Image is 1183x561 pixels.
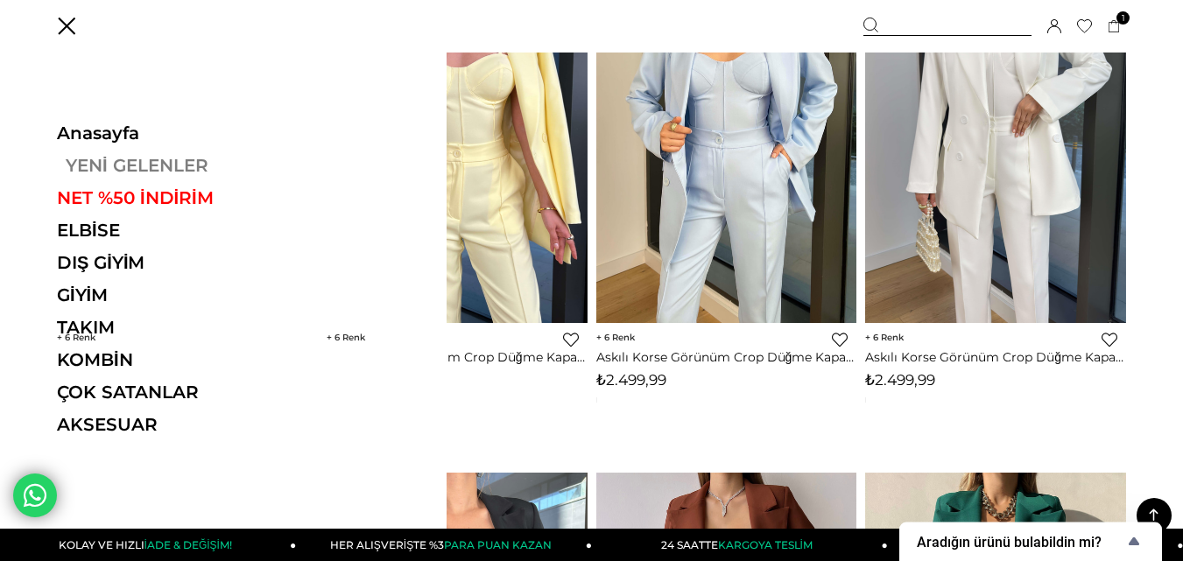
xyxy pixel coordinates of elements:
img: png;base64,iVBORw0KGgoAAAANSUhEUgAAAAEAAAABCAYAAAAfFcSJAAAAAXNSR0IArs4c6QAAAA1JREFUGFdjePfu3X8ACW... [865,400,866,401]
span: 1 [1116,11,1130,25]
a: ÇOK SATANLAR [57,382,298,403]
img: png;base64,iVBORw0KGgoAAAANSUhEUgAAAAEAAAABCAYAAAAfFcSJAAAAAXNSR0IArs4c6QAAAA1JREFUGFdjePfu3X8ACW... [865,399,866,400]
span: 6 [57,332,95,343]
span: ₺2.499,99 [596,371,666,389]
img: png;base64,iVBORw0KGgoAAAANSUhEUgAAAAEAAAABCAYAAAAfFcSJAAAAAXNSR0IArs4c6QAAAA1JREFUGFdjePfu3X8ACW... [865,401,866,402]
a: Favorilere Ekle [1102,332,1117,347]
a: Anasayfa [57,123,298,144]
a: Askılı Korse Görünüm Crop Düğme Kapamalı Blazer Ceket Yüksek Bel Pantolon [PERSON_NAME] Kadın Üçl... [596,349,857,365]
img: png;base64,iVBORw0KGgoAAAANSUhEUgAAAAEAAAABCAYAAAAfFcSJAAAAAXNSR0IArs4c6QAAAA1JREFUGFdjePfu3X8ACW... [596,398,597,399]
img: png;base64,iVBORw0KGgoAAAANSUhEUgAAAAEAAAABCAYAAAAfFcSJAAAAAXNSR0IArs4c6QAAAA1JREFUGFdjePfu3X8ACW... [865,398,866,399]
a: DIŞ GİYİM [57,252,298,273]
a: Favorilere Ekle [563,332,579,347]
a: Favorilere Ekle [832,332,848,347]
a: KOMBİN [57,349,298,370]
span: ₺2.499,99 [865,371,935,389]
a: KOLAY VE HIZLIİADE & DEĞİŞİM! [1,529,297,561]
a: ELBİSE [57,220,298,241]
a: AKSESUAR [57,414,298,435]
span: PARA PUAN KAZAN [444,538,552,551]
span: İADE & DEĞİŞİM! [144,538,232,551]
span: 6 [865,332,904,343]
a: NET %50 İNDİRİM [57,187,298,208]
a: GİYİM [57,284,298,305]
span: KARGOYA TESLİM [718,538,813,551]
img: png;base64,iVBORw0KGgoAAAANSUhEUgAAAAEAAAABCAYAAAAfFcSJAAAAAXNSR0IArs4c6QAAAA1JREFUGFdjePfu3X8ACW... [865,402,866,403]
a: HER ALIŞVERİŞTE %3PARA PUAN KAZAN [296,529,592,561]
img: png;base64,iVBORw0KGgoAAAANSUhEUgAAAAEAAAABCAYAAAAfFcSJAAAAAXNSR0IArs4c6QAAAA1JREFUGFdjePfu3X8ACW... [596,401,597,402]
span: 6 [596,332,635,343]
a: YENİ GELENLER [57,155,298,176]
span: Aradığın ürünü bulabildin mi? [917,534,1123,550]
a: Askılı Korse Görünüm Crop Düğme Kapamalı Blazer Ceket Yüksek Bel Pantolon Adelisa [MEDICAL_DATA] ... [865,349,1126,365]
span: 6 [327,332,365,343]
a: 1 [1108,20,1121,33]
img: png;base64,iVBORw0KGgoAAAANSUhEUgAAAAEAAAABCAYAAAAfFcSJAAAAAXNSR0IArs4c6QAAAA1JREFUGFdjePfu3X8ACW... [596,400,597,401]
a: Askılı Korse Görünüm Crop Düğme Kapamalı Blazer Ceket Yüksek Bel Pantolon [PERSON_NAME] Kadın Üçl... [327,349,588,365]
a: TAKIM [57,317,298,338]
a: 24 SAATTEKARGOYA TESLİM [592,529,888,561]
img: png;base64,iVBORw0KGgoAAAANSUhEUgAAAAEAAAABCAYAAAAfFcSJAAAAAXNSR0IArs4c6QAAAA1JREFUGFdjePfu3X8ACW... [596,402,597,403]
button: Show survey - Aradığın ürünü bulabildin mi? [917,531,1144,552]
img: png;base64,iVBORw0KGgoAAAANSUhEUgAAAAEAAAABCAYAAAAfFcSJAAAAAXNSR0IArs4c6QAAAA1JREFUGFdjePfu3X8ACW... [596,399,597,400]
